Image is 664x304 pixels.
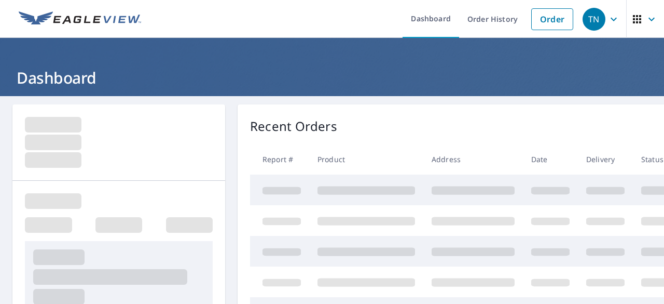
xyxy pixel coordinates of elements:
[19,11,141,27] img: EV Logo
[423,144,523,175] th: Address
[578,144,633,175] th: Delivery
[250,144,309,175] th: Report #
[250,117,337,136] p: Recent Orders
[531,8,573,30] a: Order
[12,67,652,88] h1: Dashboard
[309,144,423,175] th: Product
[583,8,605,31] div: TN
[523,144,578,175] th: Date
